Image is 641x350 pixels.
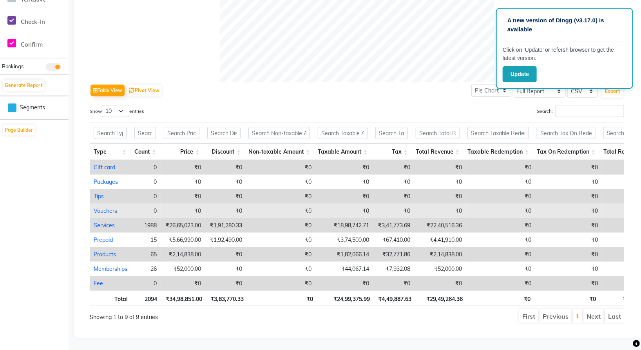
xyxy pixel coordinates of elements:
[535,233,602,247] td: ₹0
[94,164,115,171] a: Gift card
[3,80,45,91] button: Generate Report
[414,204,466,218] td: ₹0
[246,160,315,175] td: ₹0
[94,193,104,200] a: Tips
[317,291,374,306] th: ₹24,99,375.99
[503,46,627,62] p: Click on ‘Update’ or refersh browser to get the latest version.
[466,218,535,233] td: ₹0
[131,218,161,233] td: 1988
[246,189,315,204] td: ₹0
[246,204,315,218] td: ₹0
[207,127,241,139] input: Search Discount
[134,127,156,139] input: Search Count
[414,189,466,204] td: ₹0
[164,127,199,139] input: Search Price
[576,312,579,320] a: 1
[90,143,130,160] th: Type: activate to sort column ascending
[467,291,534,306] th: ₹0
[161,204,205,218] td: ₹0
[556,105,624,117] input: Search:
[161,218,205,233] td: ₹26,65,023.00
[466,233,535,247] td: ₹0
[161,291,206,306] th: ₹34,98,851.00
[535,262,602,276] td: ₹0
[94,178,118,185] a: Packages
[373,276,414,291] td: ₹0
[205,160,246,175] td: ₹0
[466,175,535,189] td: ₹0
[131,189,161,204] td: 0
[374,291,416,306] th: ₹4,49,887.63
[246,233,315,247] td: ₹0
[414,262,466,276] td: ₹52,000.00
[507,16,622,34] p: A new version of Dingg (v3.17.0) is available
[246,247,315,262] td: ₹0
[131,247,161,262] td: 65
[205,189,246,204] td: ₹0
[246,175,315,189] td: ₹0
[94,127,127,139] input: Search Type
[90,105,144,117] label: Show entries
[205,276,246,291] td: ₹0
[205,204,246,218] td: ₹0
[206,291,248,306] th: ₹3,83,770.33
[315,247,373,262] td: ₹1,82,066.14
[414,175,466,189] td: ₹0
[131,276,161,291] td: 0
[315,276,373,291] td: ₹0
[205,262,246,276] td: ₹0
[130,143,160,160] th: Count: activate to sort column ascending
[21,18,45,25] span: Check-In
[373,204,414,218] td: ₹0
[466,160,535,175] td: ₹0
[503,66,537,82] button: Update
[205,247,246,262] td: ₹0
[414,233,466,247] td: ₹4,41,910.00
[535,160,602,175] td: ₹0
[414,247,466,262] td: ₹2,14,838.00
[205,175,246,189] td: ₹0
[3,125,35,136] button: Page Builder
[466,189,535,204] td: ₹0
[21,41,43,48] span: Confirm
[102,105,129,117] select: Showentries
[371,143,412,160] th: Tax: activate to sort column ascending
[315,175,373,189] td: ₹0
[94,222,115,229] a: Services
[131,204,161,218] td: 0
[373,218,414,233] td: ₹3,41,773.69
[205,233,246,247] td: ₹1,92,490.00
[131,233,161,247] td: 15
[534,291,600,306] th: ₹0
[246,262,315,276] td: ₹0
[318,127,368,139] input: Search Taxable Amount
[467,127,529,139] input: Search Taxable Redemption
[537,127,596,139] input: Search Tax On Redemption
[94,251,116,258] a: Products
[91,85,125,96] button: Table View
[131,262,161,276] td: 26
[129,88,135,94] img: pivot.png
[315,160,373,175] td: ₹0
[412,143,464,160] th: Total Revenue: activate to sort column ascending
[373,189,414,204] td: ₹0
[131,175,161,189] td: 0
[373,160,414,175] td: ₹0
[244,143,314,160] th: Non-taxable Amount: activate to sort column ascending
[315,262,373,276] td: ₹44,067.14
[2,63,24,69] span: Bookings
[315,204,373,218] td: ₹0
[160,143,203,160] th: Price: activate to sort column ascending
[373,247,414,262] td: ₹32,771.86
[161,233,205,247] td: ₹5,66,990.00
[205,218,246,233] td: ₹1,91,280.33
[466,276,535,291] td: ₹0
[131,160,161,175] td: 0
[315,189,373,204] td: ₹0
[535,276,602,291] td: ₹0
[416,127,460,139] input: Search Total Revenue
[414,218,466,233] td: ₹22,40,516.36
[315,233,373,247] td: ₹3,74,500.00
[246,218,315,233] td: ₹0
[602,85,623,98] button: Export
